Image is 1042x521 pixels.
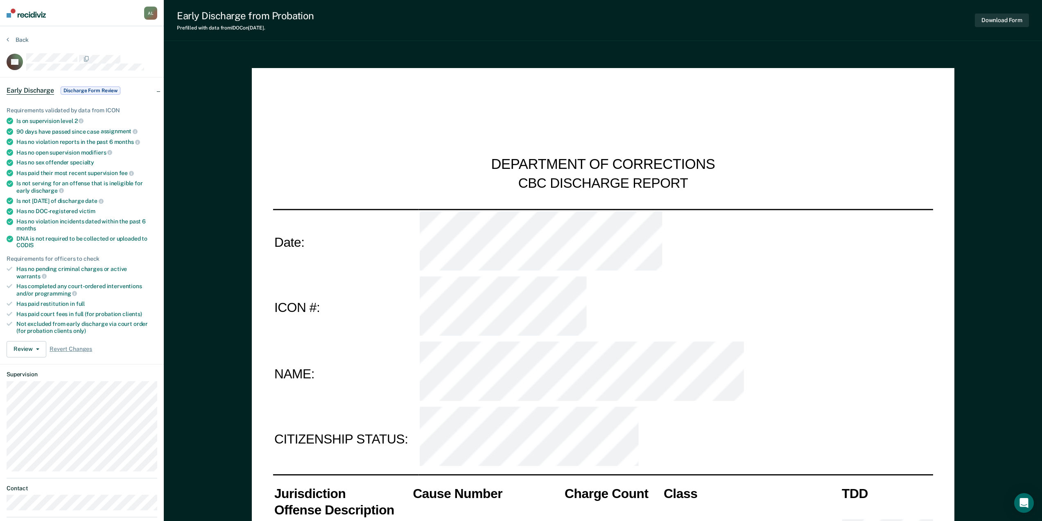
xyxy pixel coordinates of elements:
[7,485,157,492] dt: Contact
[273,209,418,275] td: Date:
[122,311,142,317] span: clients)
[16,169,157,177] div: Has paid their most recent supervision
[61,86,120,95] span: Discharge Form Review
[76,300,85,307] span: full
[411,485,563,501] th: Cause Number
[144,7,157,20] button: AL
[7,341,46,357] button: Review
[16,283,157,297] div: Has completed any court-ordered interventions and/or
[16,311,157,318] div: Has paid court fees in full (for probation
[177,10,314,22] div: Early Discharge from Probation
[16,197,157,205] div: Is not [DATE] of discharge
[16,180,157,194] div: Is not serving for an offense that is ineligible for early
[85,198,103,204] span: date
[16,242,34,248] span: CODIS
[273,485,411,501] th: Jurisdiction
[16,208,157,215] div: Has no DOC-registered
[16,225,36,232] span: months
[7,86,54,95] span: Early Discharge
[563,485,662,501] th: Charge Count
[7,107,157,114] div: Requirements validated by data from ICON
[16,218,157,232] div: Has no violation incidents dated within the past 6
[16,149,157,156] div: Has no open supervision
[975,14,1029,27] button: Download Form
[16,117,157,125] div: Is on supervision level
[1014,493,1034,513] div: Open Intercom Messenger
[177,25,314,31] div: Prefilled with data from IDOC on [DATE] .
[79,208,95,214] span: victim
[16,321,157,334] div: Not excluded from early discharge via court order (for probation clients
[16,273,47,280] span: warrants
[75,118,84,124] span: 2
[73,328,86,334] span: only)
[119,170,134,176] span: fee
[16,159,157,166] div: Has no sex offender
[273,406,418,471] td: CITIZENSHIP STATUS:
[273,501,411,518] th: Offense Description
[144,7,157,20] div: A L
[81,149,113,156] span: modifiers
[7,9,46,18] img: Recidiviz
[70,159,94,166] span: specialty
[518,174,688,192] div: CBC DISCHARGE REPORT
[7,36,29,43] button: Back
[101,128,138,134] span: assignment
[273,341,418,406] td: NAME:
[50,346,92,353] span: Revert Changes
[273,275,418,341] td: ICON #:
[7,255,157,262] div: Requirements for officers to check
[491,156,715,174] div: DEPARTMENT OF CORRECTIONS
[16,300,157,307] div: Has paid restitution in
[35,290,77,297] span: programming
[16,138,157,146] div: Has no violation reports in the past 6
[662,485,840,501] th: Class
[114,139,140,145] span: months
[16,266,157,280] div: Has no pending criminal charges or active
[7,371,157,378] dt: Supervision
[16,235,157,249] div: DNA is not required to be collected or uploaded to
[16,128,157,135] div: 90 days have passed since case
[841,485,933,501] th: TDD
[31,187,64,194] span: discharge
